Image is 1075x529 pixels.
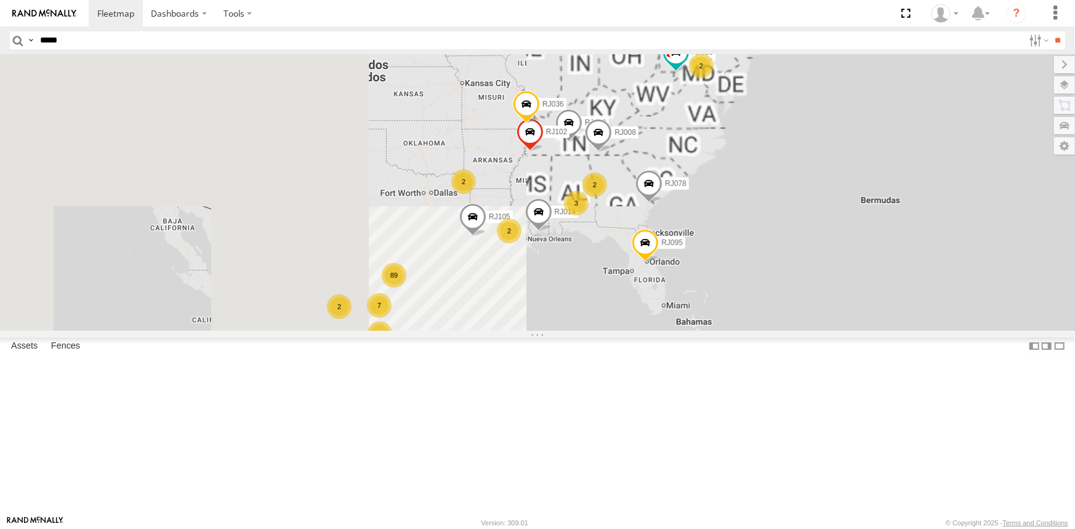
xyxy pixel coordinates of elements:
[582,172,607,197] div: 2
[382,263,406,288] div: 89
[927,4,963,23] div: Reynaldo Alvarado
[661,238,683,246] span: RJ095
[1025,31,1051,49] label: Search Filter Options
[1041,337,1053,355] label: Dock Summary Table to the Right
[481,519,528,527] div: Version: 309.01
[665,179,686,188] span: RJ078
[1007,4,1026,23] i: ?
[1028,337,1041,355] label: Dock Summary Table to the Left
[585,118,606,127] span: RJ013
[546,127,568,136] span: RJ102
[5,337,44,355] label: Assets
[946,519,1068,527] div: © Copyright 2025 -
[451,169,476,194] div: 2
[45,337,86,355] label: Fences
[614,128,636,137] span: RJ008
[367,293,392,318] div: 7
[368,321,392,346] div: 3
[12,9,76,18] img: rand-logo.svg
[1054,137,1075,155] label: Map Settings
[689,54,714,78] div: 2
[497,219,521,243] div: 2
[489,212,510,221] span: RJ105
[1053,337,1066,355] label: Hide Summary Table
[542,100,564,108] span: RJ036
[26,31,36,49] label: Search Query
[7,517,63,529] a: Visit our Website
[327,294,352,319] div: 2
[555,208,576,216] span: RJ014
[564,191,589,216] div: 3
[1003,519,1068,527] a: Terms and Conditions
